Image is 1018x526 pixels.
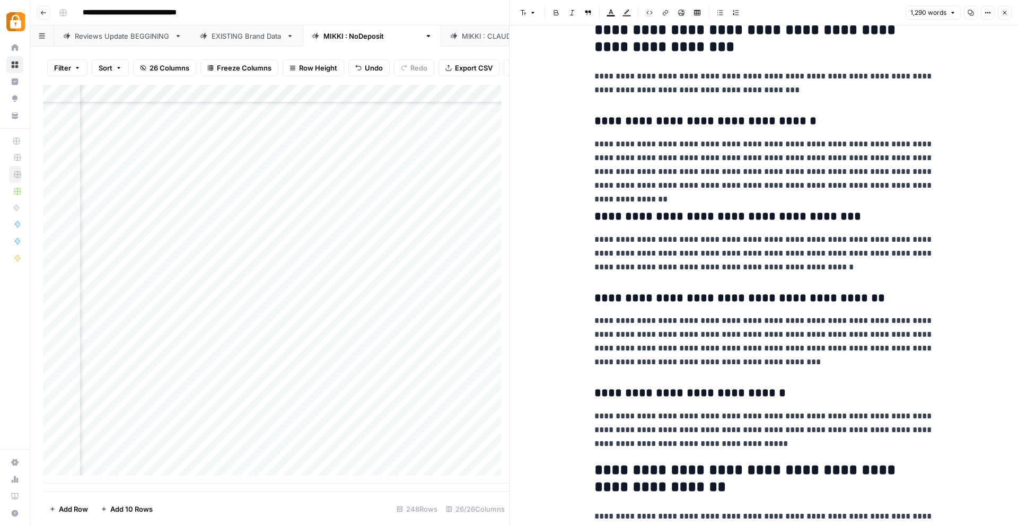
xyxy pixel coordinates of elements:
[94,501,159,518] button: Add 10 Rows
[133,59,196,76] button: 26 Columns
[75,31,170,41] div: Reviews Update BEGGINING
[462,31,581,41] div: [PERSON_NAME] : [PERSON_NAME]
[323,31,420,41] div: [PERSON_NAME] : NoDeposit
[6,56,23,73] a: Browse
[99,63,112,73] span: Sort
[910,8,946,17] span: 1,290 words
[6,107,23,124] a: Your Data
[6,90,23,107] a: Opportunities
[441,25,601,47] a: [PERSON_NAME] : [PERSON_NAME]
[348,59,390,76] button: Undo
[92,59,129,76] button: Sort
[191,25,303,47] a: EXISTING Brand Data
[54,63,71,73] span: Filter
[43,501,94,518] button: Add Row
[47,59,87,76] button: Filter
[455,63,493,73] span: Export CSV
[54,25,191,47] a: Reviews Update BEGGINING
[6,488,23,505] a: Learning Hub
[303,25,441,47] a: [PERSON_NAME] : NoDeposit
[299,63,337,73] span: Row Height
[394,59,434,76] button: Redo
[906,6,961,20] button: 1,290 words
[365,63,383,73] span: Undo
[200,59,278,76] button: Freeze Columns
[410,63,427,73] span: Redo
[110,504,153,514] span: Add 10 Rows
[59,504,88,514] span: Add Row
[150,63,189,73] span: 26 Columns
[438,59,499,76] button: Export CSV
[283,59,344,76] button: Row Height
[6,454,23,471] a: Settings
[6,73,23,90] a: Insights
[442,501,509,518] div: 26/26 Columns
[6,471,23,488] a: Usage
[217,63,271,73] span: Freeze Columns
[392,501,442,518] div: 248 Rows
[212,31,282,41] div: EXISTING Brand Data
[6,505,23,522] button: Help + Support
[6,39,23,56] a: Home
[6,12,25,31] img: Adzz Logo
[6,8,23,35] button: Workspace: Adzz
